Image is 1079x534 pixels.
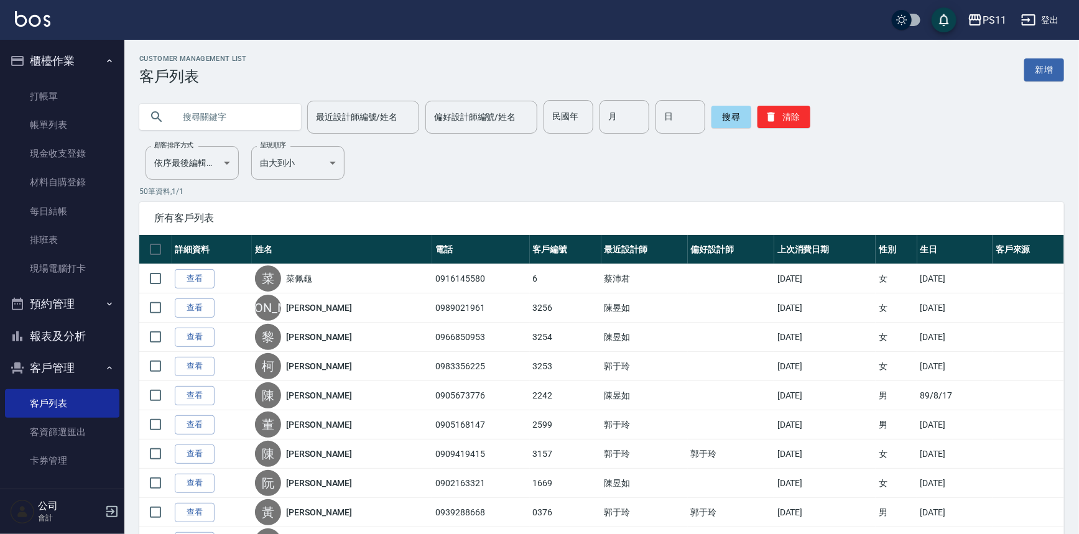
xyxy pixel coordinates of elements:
[286,506,352,518] a: [PERSON_NAME]
[10,499,35,524] img: Person
[432,498,529,527] td: 0939288668
[38,500,101,512] h5: 公司
[5,320,119,352] button: 報表及分析
[917,410,993,440] td: [DATE]
[876,264,917,293] td: 女
[5,197,119,226] a: 每日結帳
[139,186,1064,197] p: 50 筆資料, 1 / 1
[917,469,993,498] td: [DATE]
[255,382,281,408] div: 陳
[1016,9,1064,32] button: 登出
[601,293,688,323] td: 陳昱如
[260,140,286,150] label: 呈現順序
[286,272,312,285] a: 菜佩龜
[154,140,193,150] label: 顧客排序方式
[175,298,215,318] a: 查看
[917,352,993,381] td: [DATE]
[711,106,751,128] button: 搜尋
[876,235,917,264] th: 性別
[255,499,281,525] div: 黃
[774,323,876,352] td: [DATE]
[432,235,529,264] th: 電話
[530,469,601,498] td: 1669
[175,386,215,405] a: 查看
[601,440,688,469] td: 郭于玲
[1024,58,1064,81] a: 新增
[530,235,601,264] th: 客戶編號
[917,323,993,352] td: [DATE]
[876,293,917,323] td: 女
[530,410,601,440] td: 2599
[5,389,119,418] a: 客戶列表
[432,264,529,293] td: 0916145580
[876,410,917,440] td: 男
[601,323,688,352] td: 陳昱如
[5,288,119,320] button: 預約管理
[5,254,119,283] a: 現場電腦打卡
[917,381,993,410] td: 89/8/17
[774,235,876,264] th: 上次消費日期
[917,264,993,293] td: [DATE]
[917,235,993,264] th: 生日
[917,440,993,469] td: [DATE]
[174,100,291,134] input: 搜尋關鍵字
[5,45,119,77] button: 櫃檯作業
[146,146,239,180] div: 依序最後編輯時間
[255,470,281,496] div: 阮
[774,264,876,293] td: [DATE]
[5,139,119,168] a: 現金收支登錄
[251,146,345,180] div: 由大到小
[432,469,529,498] td: 0902163321
[175,444,215,464] a: 查看
[432,352,529,381] td: 0983356225
[5,111,119,139] a: 帳單列表
[255,265,281,292] div: 菜
[530,323,601,352] td: 3254
[286,418,352,431] a: [PERSON_NAME]
[175,503,215,522] a: 查看
[286,360,352,372] a: [PERSON_NAME]
[601,469,688,498] td: 陳昱如
[255,324,281,350] div: 黎
[5,352,119,384] button: 客戶管理
[774,381,876,410] td: [DATE]
[774,469,876,498] td: [DATE]
[993,235,1064,264] th: 客戶來源
[530,293,601,323] td: 3256
[175,474,215,493] a: 查看
[432,323,529,352] td: 0966850953
[255,412,281,438] div: 董
[963,7,1011,33] button: PS11
[286,448,352,460] a: [PERSON_NAME]
[917,293,993,323] td: [DATE]
[774,410,876,440] td: [DATE]
[252,235,432,264] th: 姓名
[286,302,352,314] a: [PERSON_NAME]
[15,11,50,27] img: Logo
[432,293,529,323] td: 0989021961
[5,418,119,446] a: 客資篩選匯出
[932,7,956,32] button: save
[175,269,215,288] a: 查看
[5,446,119,475] a: 卡券管理
[139,68,247,85] h3: 客戶列表
[432,410,529,440] td: 0905168147
[530,498,601,527] td: 0376
[876,440,917,469] td: 女
[688,235,774,264] th: 偏好設計師
[983,12,1006,28] div: PS11
[530,381,601,410] td: 2242
[172,235,252,264] th: 詳細資料
[286,331,352,343] a: [PERSON_NAME]
[175,328,215,347] a: 查看
[876,381,917,410] td: 男
[154,212,1049,224] span: 所有客戶列表
[876,498,917,527] td: 男
[175,415,215,435] a: 查看
[876,323,917,352] td: 女
[688,498,774,527] td: 郭于玲
[432,440,529,469] td: 0909419415
[255,295,281,321] div: [PERSON_NAME]
[175,357,215,376] a: 查看
[757,106,810,128] button: 清除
